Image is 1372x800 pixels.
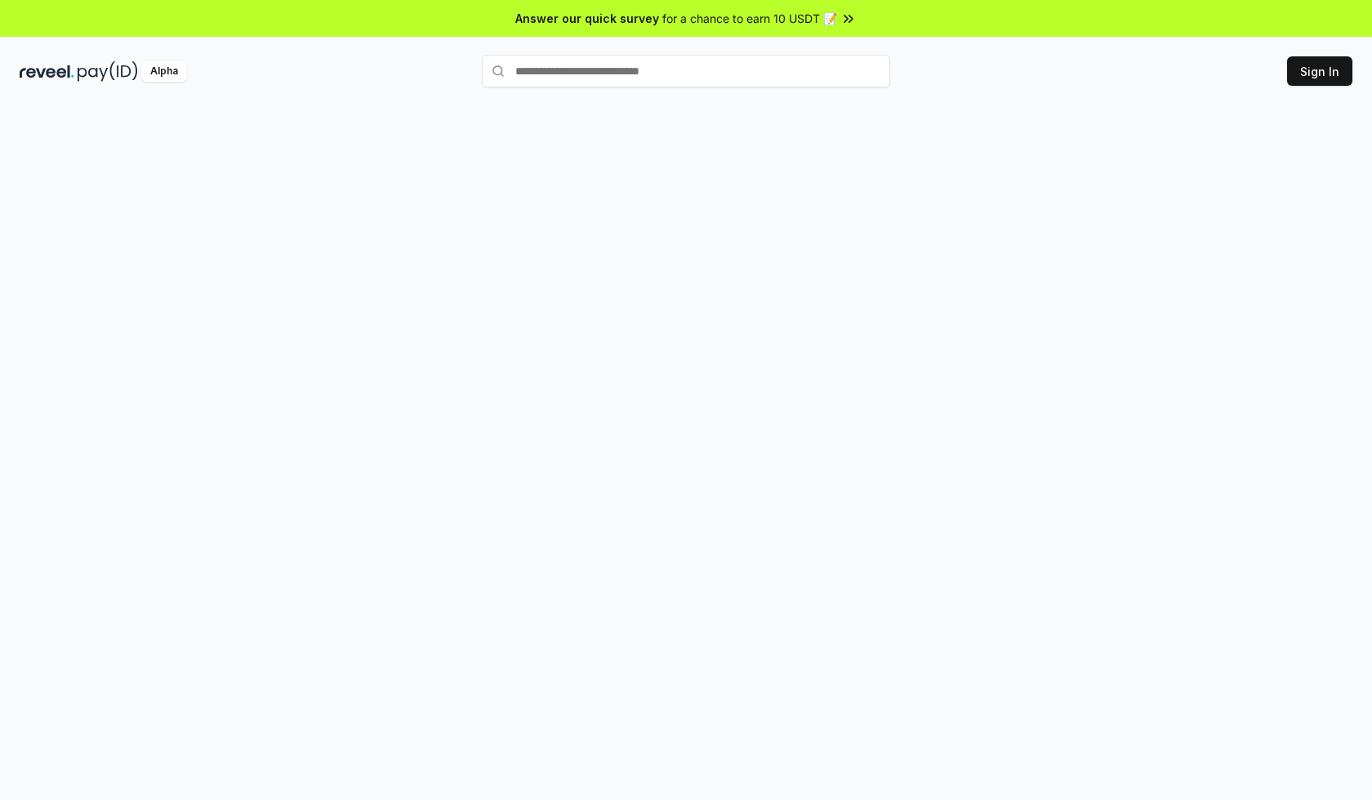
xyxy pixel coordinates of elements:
[78,61,138,82] img: pay_id
[515,10,659,27] span: Answer our quick survey
[662,10,837,27] span: for a chance to earn 10 USDT 📝
[141,61,187,82] div: Alpha
[1287,56,1352,86] button: Sign In
[20,61,74,82] img: reveel_dark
